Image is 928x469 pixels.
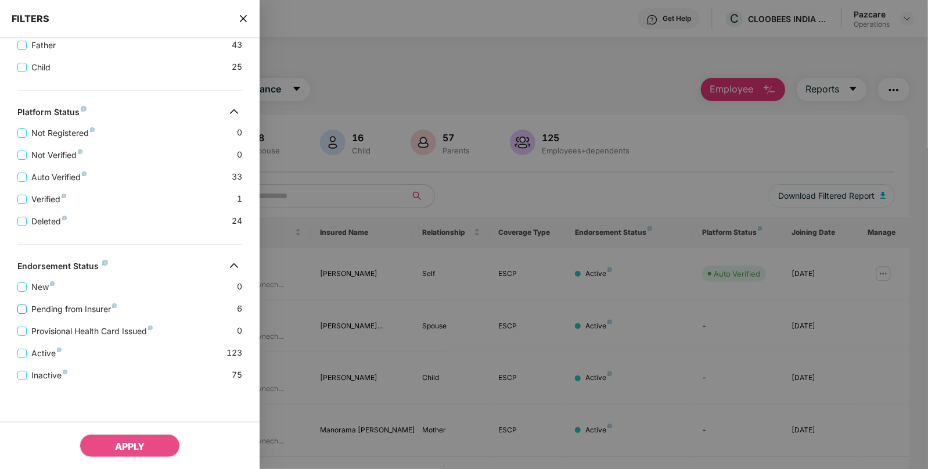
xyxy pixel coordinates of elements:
img: svg+xml;base64,PHN2ZyB4bWxucz0iaHR0cDovL3d3dy53My5vcmcvMjAwMC9zdmciIHdpZHRoPSI4IiBoZWlnaHQ9IjgiIH... [112,303,117,308]
span: 0 [237,324,242,338]
span: Child [27,61,55,74]
img: svg+xml;base64,PHN2ZyB4bWxucz0iaHR0cDovL3d3dy53My5vcmcvMjAwMC9zdmciIHdpZHRoPSI4IiBoZWlnaHQ9IjgiIH... [78,149,82,154]
span: Not Registered [27,127,99,139]
span: 0 [237,280,242,293]
span: 0 [237,148,242,162]
span: Verified [27,193,71,206]
img: svg+xml;base64,PHN2ZyB4bWxucz0iaHR0cDovL3d3dy53My5vcmcvMjAwMC9zdmciIHdpZHRoPSI4IiBoZWlnaHQ9IjgiIH... [82,171,87,176]
img: svg+xml;base64,PHN2ZyB4bWxucz0iaHR0cDovL3d3dy53My5vcmcvMjAwMC9zdmciIHdpZHRoPSI4IiBoZWlnaHQ9IjgiIH... [90,127,95,132]
span: 43 [232,38,242,52]
span: APPLY [115,441,145,452]
img: svg+xml;base64,PHN2ZyB4bWxucz0iaHR0cDovL3d3dy53My5vcmcvMjAwMC9zdmciIHdpZHRoPSI4IiBoZWlnaHQ9IjgiIH... [62,194,66,198]
img: svg+xml;base64,PHN2ZyB4bWxucz0iaHR0cDovL3d3dy53My5vcmcvMjAwMC9zdmciIHdpZHRoPSIzMiIgaGVpZ2h0PSIzMi... [225,102,243,121]
img: svg+xml;base64,PHN2ZyB4bWxucz0iaHR0cDovL3d3dy53My5vcmcvMjAwMC9zdmciIHdpZHRoPSI4IiBoZWlnaHQ9IjgiIH... [62,216,67,220]
span: Not Verified [27,149,87,162]
span: Provisional Health Card Issued [27,325,157,338]
span: 75 [232,368,242,382]
span: close [239,13,248,24]
span: 33 [232,170,242,184]
img: svg+xml;base64,PHN2ZyB4bWxucz0iaHR0cDovL3d3dy53My5vcmcvMjAwMC9zdmciIHdpZHRoPSI4IiBoZWlnaHQ9IjgiIH... [63,370,67,374]
img: svg+xml;base64,PHN2ZyB4bWxucz0iaHR0cDovL3d3dy53My5vcmcvMjAwMC9zdmciIHdpZHRoPSI4IiBoZWlnaHQ9IjgiIH... [50,281,55,286]
button: APPLY [80,434,180,457]
span: 6 [237,302,242,316]
span: 0 [237,126,242,139]
img: svg+xml;base64,PHN2ZyB4bWxucz0iaHR0cDovL3d3dy53My5vcmcvMjAwMC9zdmciIHdpZHRoPSIzMiIgaGVpZ2h0PSIzMi... [225,256,243,275]
span: 123 [226,346,242,360]
span: Inactive [27,369,72,382]
img: svg+xml;base64,PHN2ZyB4bWxucz0iaHR0cDovL3d3dy53My5vcmcvMjAwMC9zdmciIHdpZHRoPSI4IiBoZWlnaHQ9IjgiIH... [148,325,153,330]
span: Father [27,39,60,52]
span: Active [27,347,66,360]
span: Auto Verified [27,171,91,184]
span: New [27,281,59,293]
span: Pending from Insurer [27,303,121,316]
span: 25 [232,60,242,74]
img: svg+xml;base64,PHN2ZyB4bWxucz0iaHR0cDovL3d3dy53My5vcmcvMjAwMC9zdmciIHdpZHRoPSI4IiBoZWlnaHQ9IjgiIH... [81,106,87,112]
span: Deleted [27,215,71,228]
span: 24 [232,214,242,228]
span: 1 [237,192,242,206]
div: Platform Status [17,107,87,121]
img: svg+xml;base64,PHN2ZyB4bWxucz0iaHR0cDovL3d3dy53My5vcmcvMjAwMC9zdmciIHdpZHRoPSI4IiBoZWlnaHQ9IjgiIH... [57,348,62,352]
img: svg+xml;base64,PHN2ZyB4bWxucz0iaHR0cDovL3d3dy53My5vcmcvMjAwMC9zdmciIHdpZHRoPSI4IiBoZWlnaHQ9IjgiIH... [102,260,108,266]
div: Endorsement Status [17,261,108,275]
span: FILTERS [12,13,49,24]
